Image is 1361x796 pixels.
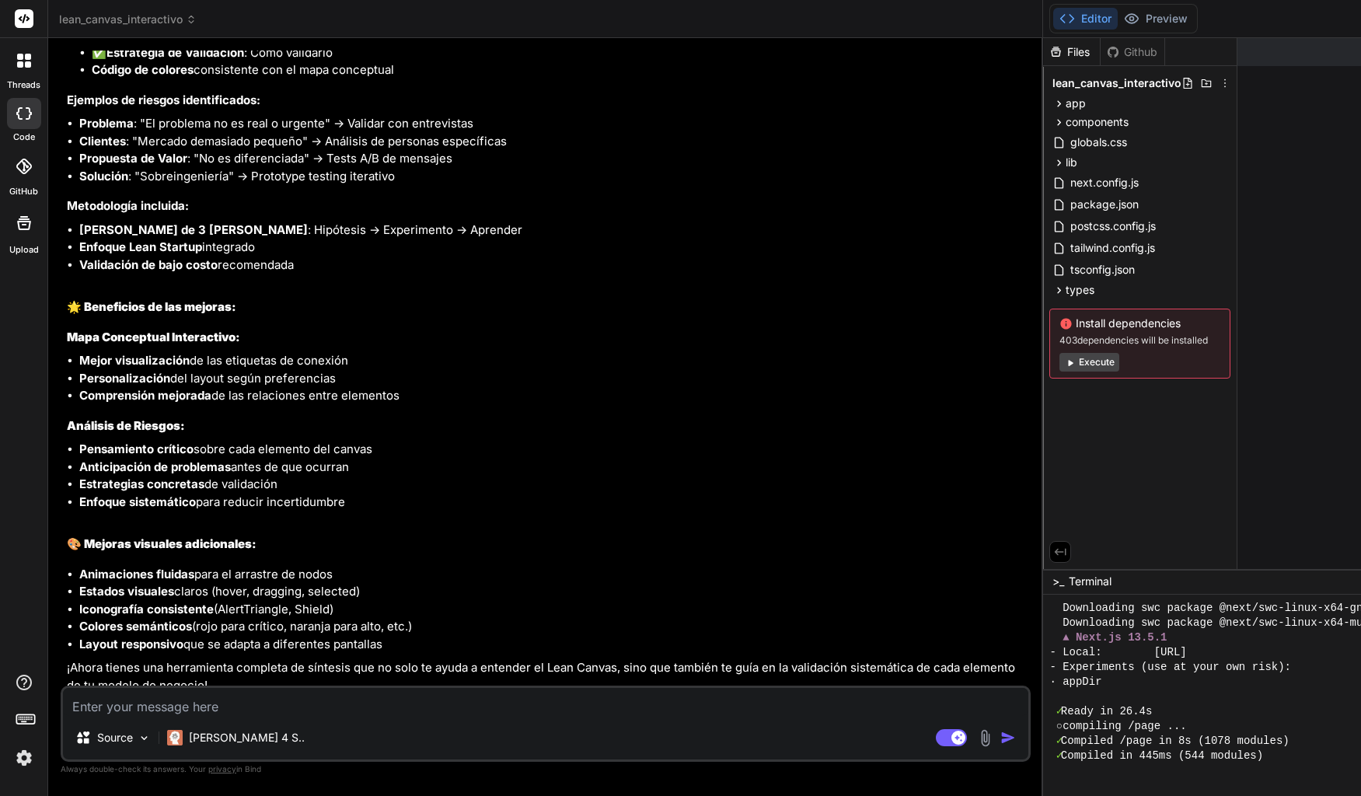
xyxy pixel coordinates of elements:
li: antes de que ocurran [79,459,1028,477]
button: Editor [1053,8,1118,30]
span: components [1066,114,1129,130]
strong: Propuesta de Valor [79,151,187,166]
strong: Colores semánticos [79,619,192,634]
button: Preview [1118,8,1194,30]
span: compiling /page ... [1063,719,1187,734]
li: : "Mercado demasiado pequeño" → Análisis de personas específicas [79,133,1028,151]
img: Claude 4 Sonnet [167,730,183,745]
span: ✓ [1056,749,1061,763]
strong: Código de colores [92,62,194,77]
img: attachment [976,729,994,747]
strong: Estrategia de Validación [106,45,244,60]
strong: 🎨 Mejoras visuales adicionales: [67,536,256,551]
li: (rojo para crítico, naranja para alto, etc.) [79,618,1028,636]
li: integrado [79,239,1028,257]
span: Compiled in 445ms (544 modules) [1061,749,1263,763]
label: GitHub [9,185,38,198]
img: settings [11,745,37,771]
span: ○ [1056,719,1063,734]
li: consistente con el mapa conceptual [92,61,1028,79]
span: types [1066,282,1094,298]
strong: Análisis de Riesgos: [67,418,185,433]
strong: Anticipación de problemas [79,459,231,474]
label: code [13,131,35,144]
span: package.json [1069,195,1140,214]
li: : "El problema no es real o urgente" → Validar con entrevistas [79,115,1028,133]
strong: Estrategias concretas [79,477,204,491]
li: claros (hover, dragging, selected) [79,583,1028,601]
strong: Enfoque sistemático [79,494,196,509]
strong: Animaciones fluidas [79,567,194,581]
span: next.config.js [1069,173,1140,192]
li: del layout según preferencias [79,370,1028,388]
span: · appDir [1049,675,1101,690]
span: 403 dependencies will be installed [1059,334,1220,347]
strong: Pensamiento crítico [79,442,194,456]
li: : "No es diferenciada" → Tests A/B de mensajes [79,150,1028,168]
strong: Iconografía consistente [79,602,214,616]
li: ✅ : Cómo validarlo [92,44,1028,62]
strong: [PERSON_NAME] de 3 [PERSON_NAME] [79,222,308,237]
label: Upload [9,243,39,257]
span: >_ [1052,574,1064,589]
span: lean_canvas_interactivo [1052,75,1181,91]
strong: Estados visuales [79,584,174,599]
strong: Solución [79,169,128,183]
li: de las relaciones entre elementos [79,387,1028,405]
span: Install dependencies [1059,316,1220,331]
li: de las etiquetas de conexión [79,352,1028,370]
strong: Layout responsivo [79,637,183,651]
span: app [1066,96,1086,111]
span: - Experiments (use at your own risk): [1049,660,1291,675]
li: recomendada [79,257,1028,274]
li: (AlertTriangle, Shield) [79,601,1028,619]
span: postcss.config.js [1069,217,1157,236]
strong: Clientes [79,134,126,148]
li: que se adapta a diferentes pantallas [79,636,1028,654]
p: Always double-check its answers. Your in Bind [61,762,1031,777]
strong: 🌟 Beneficios de las mejoras: [67,299,236,314]
span: Compiled /page in 8s (1078 modules) [1061,734,1289,749]
span: globals.css [1069,133,1129,152]
strong: Ejemplos de riesgos identificados: [67,93,260,107]
div: Github [1101,44,1164,60]
li: para reducir incertidumbre [79,494,1028,511]
strong: Enfoque Lean Startup [79,239,202,254]
img: icon [1000,730,1016,745]
span: Terminal [1069,574,1111,589]
span: tailwind.config.js [1069,239,1157,257]
span: lib [1066,155,1077,170]
span: ▲ Next.js 13.5.1 [1063,630,1167,645]
span: - Local: [URL] [1049,645,1186,660]
strong: Mejor visualización [79,353,190,368]
img: Pick Models [138,731,151,745]
strong: Problema [79,116,134,131]
span: Ready in 26.4s [1061,704,1153,719]
label: threads [7,79,40,92]
strong: Mapa Conceptual Interactivo: [67,330,240,344]
strong: Personalización [79,371,170,386]
span: tsconfig.json [1069,260,1136,279]
li: para el arrastre de nodos [79,566,1028,584]
span: ✓ [1056,734,1061,749]
span: privacy [208,764,236,773]
button: Execute [1059,353,1119,372]
li: sobre cada elemento del canvas [79,441,1028,459]
p: Source [97,730,133,745]
li: : Hipótesis → Experimento → Aprender [79,222,1028,239]
p: ¡Ahora tienes una herramienta completa de síntesis que no solo te ayuda a entender el Lean Canvas... [67,659,1028,694]
strong: Comprensión mejorada [79,388,211,403]
span: ✓ [1056,704,1061,719]
li: : "Sobreingeniería" → Prototype testing iterativo [79,168,1028,186]
div: Files [1043,44,1100,60]
p: [PERSON_NAME] 4 S.. [189,730,305,745]
strong: Validación de bajo costo [79,257,218,272]
span: lean_canvas_interactivo [59,12,197,27]
strong: Metodología incluida: [67,198,189,213]
li: de validación [79,476,1028,494]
